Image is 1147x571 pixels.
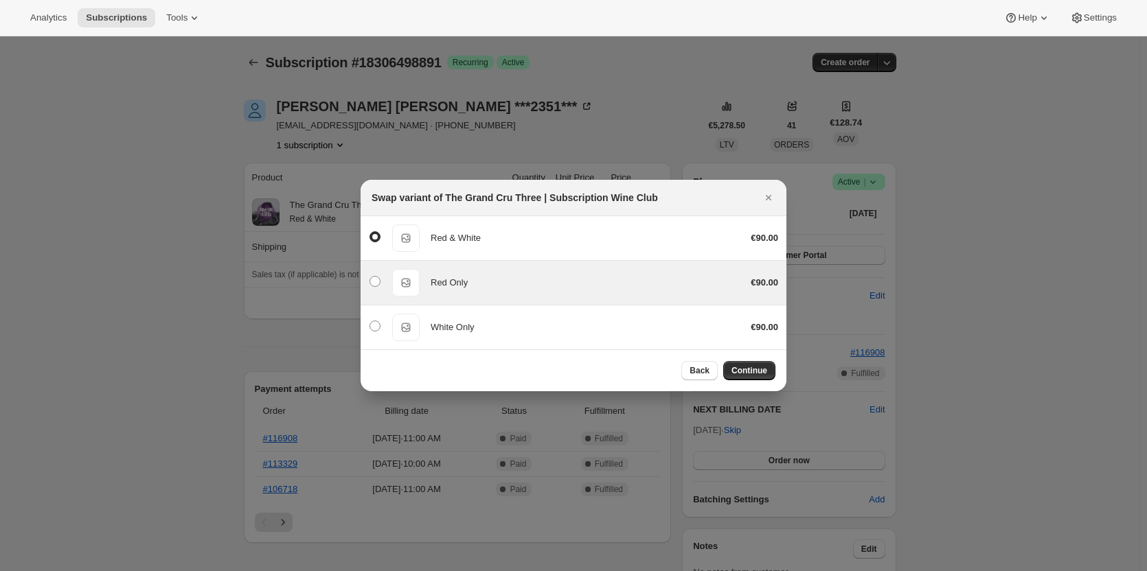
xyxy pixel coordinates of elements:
[751,321,778,334] div: €90.00
[30,12,67,23] span: Analytics
[158,8,209,27] button: Tools
[759,188,778,207] button: Close
[1062,8,1125,27] button: Settings
[681,361,718,380] button: Back
[86,12,147,23] span: Subscriptions
[372,191,658,205] h2: Swap variant of The Grand Cru Three | Subscription Wine Club
[996,8,1058,27] button: Help
[751,276,778,290] div: €90.00
[1018,12,1036,23] span: Help
[690,365,709,376] span: Back
[431,277,468,288] span: Red Only
[731,365,767,376] span: Continue
[1084,12,1117,23] span: Settings
[723,361,775,380] button: Continue
[431,233,481,243] span: Red & White
[166,12,188,23] span: Tools
[78,8,155,27] button: Subscriptions
[22,8,75,27] button: Analytics
[751,231,778,245] div: €90.00
[431,322,475,332] span: White Only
